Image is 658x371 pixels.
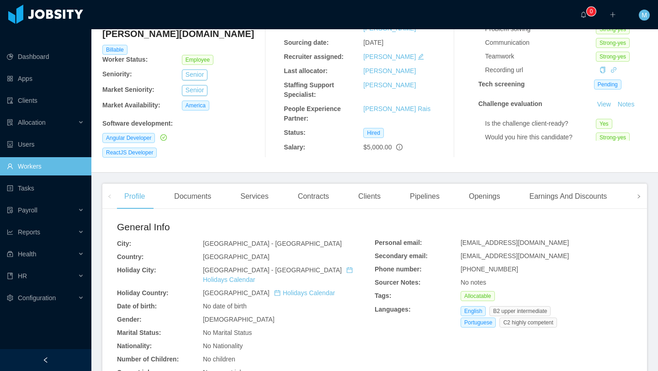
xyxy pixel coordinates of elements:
div: Documents [167,184,218,209]
b: Nationality: [117,342,152,350]
span: No Nationality [203,342,243,350]
b: Salary: [284,143,305,151]
i: icon: line-chart [7,229,13,235]
span: No notes [461,279,486,286]
span: Angular Developer [102,133,155,143]
span: [EMAIL_ADDRESS][DOMAIN_NAME] [461,252,569,260]
i: icon: right [637,194,641,199]
a: icon: userWorkers [7,157,84,175]
span: Configuration [18,294,56,302]
span: [GEOGRAPHIC_DATA] [203,253,270,260]
a: icon: link [610,66,617,74]
b: Sourcer Notes: [375,279,420,286]
button: Senior [182,69,207,80]
span: HR [18,272,27,280]
a: icon: check-circle [159,134,167,141]
span: $5,000.00 [363,143,392,151]
span: Hired [363,128,384,138]
b: Sourcing date: [284,39,329,46]
a: [PERSON_NAME] [363,67,416,74]
b: Worker Status: [102,56,148,63]
div: Is the challenge client-ready? [485,119,596,128]
span: Portuguese [461,318,496,328]
i: icon: medicine-box [7,251,13,257]
span: No children [203,355,235,363]
span: [DEMOGRAPHIC_DATA] [203,316,275,323]
b: Last allocator: [284,67,328,74]
b: Phone number: [375,265,422,273]
i: icon: left [42,357,49,363]
a: icon: calendarHolidays Calendar [203,266,355,283]
i: icon: calendar [346,267,353,273]
b: City: [117,240,131,247]
a: icon: pie-chartDashboard [7,48,84,66]
b: Marital Status: [117,329,161,336]
span: Reports [18,228,40,236]
a: icon: auditClients [7,91,84,110]
span: Allocation [18,119,46,126]
button: Senior [182,85,207,96]
span: [GEOGRAPHIC_DATA] - [GEOGRAPHIC_DATA] [203,240,342,247]
a: icon: profileTasks [7,179,84,197]
div: Teamwork [485,52,596,61]
a: [PERSON_NAME] Rais [363,105,430,112]
span: B2 upper intermediate [489,306,551,316]
b: Personal email: [375,239,422,246]
b: Number of Children: [117,355,179,363]
b: Market Seniority: [102,86,154,93]
i: icon: setting [7,295,13,301]
i: icon: calendar [274,290,281,296]
span: Billable [102,45,127,55]
a: icon: appstoreApps [7,69,84,88]
strong: Tech screening [478,80,525,88]
b: Gender: [117,316,142,323]
div: Clients [351,184,388,209]
span: Employee [182,55,213,65]
span: [EMAIL_ADDRESS][DOMAIN_NAME] [461,239,569,246]
b: Tags: [375,292,391,299]
h2: General Info [117,220,375,234]
i: icon: edit [418,53,424,60]
button: Notes [614,99,638,110]
div: Openings [462,184,508,209]
b: Languages: [375,306,411,313]
span: ReactJS Developer [102,148,157,158]
a: [PERSON_NAME] [363,81,416,89]
div: Pipelines [403,184,447,209]
a: icon: calendarHolidays Calendar [274,289,335,297]
div: Profile [117,184,152,209]
b: Secondary email: [375,252,428,260]
a: View [594,101,614,108]
div: Recording url [485,65,596,75]
span: [GEOGRAPHIC_DATA] - [GEOGRAPHIC_DATA] [203,266,355,283]
span: M [642,10,647,21]
span: Strong-yes [596,52,630,62]
span: [GEOGRAPHIC_DATA] [203,289,335,297]
div: Communication [485,38,596,48]
i: icon: copy [600,67,606,73]
i: icon: book [7,273,13,279]
i: icon: file-protect [7,207,13,213]
span: Allocatable [461,291,495,301]
i: icon: left [107,194,112,199]
b: Date of birth: [117,302,157,310]
span: info-circle [396,144,403,150]
span: America [182,101,209,111]
i: icon: check-circle [160,134,167,141]
div: Would you hire this candidate? [485,132,596,142]
b: Status: [284,129,305,136]
a: icon: robotUsers [7,135,84,154]
span: Strong-yes [596,132,630,143]
span: No Marital Status [203,329,252,336]
b: Staffing Support Specialist: [284,81,334,98]
span: [PHONE_NUMBER] [461,265,518,273]
b: Software development : [102,120,173,127]
a: [PERSON_NAME] [363,53,416,60]
div: Contracts [291,184,336,209]
strong: Challenge evaluation [478,100,542,107]
b: Country: [117,253,143,260]
div: Services [233,184,276,209]
i: icon: solution [7,119,13,126]
b: Market Availability: [102,101,160,109]
b: Recruiter assigned: [284,53,344,60]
